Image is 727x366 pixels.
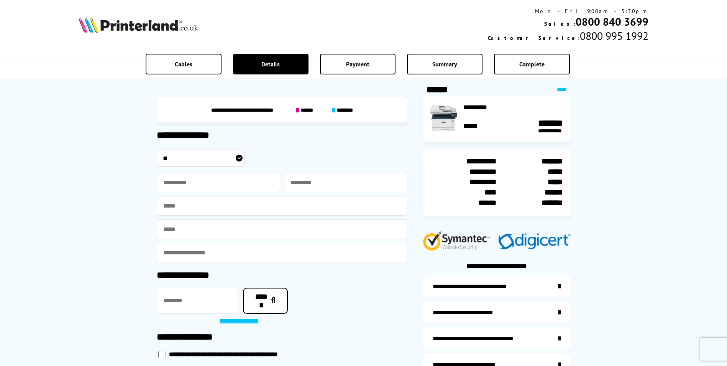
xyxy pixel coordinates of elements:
[576,15,648,29] a: 0800 840 3699
[261,60,280,68] span: Details
[423,275,571,297] a: additional-ink
[79,16,198,33] img: Printerland Logo
[580,29,648,43] span: 0800 995 1992
[544,20,576,27] span: Sales:
[423,328,571,349] a: additional-cables
[346,60,369,68] span: Payment
[432,60,457,68] span: Summary
[488,35,580,41] span: Customer Service:
[175,60,192,68] span: Cables
[488,8,648,15] div: Mon - Fri 9:00am - 5:30pm
[423,302,571,323] a: items-arrive
[519,60,545,68] span: Complete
